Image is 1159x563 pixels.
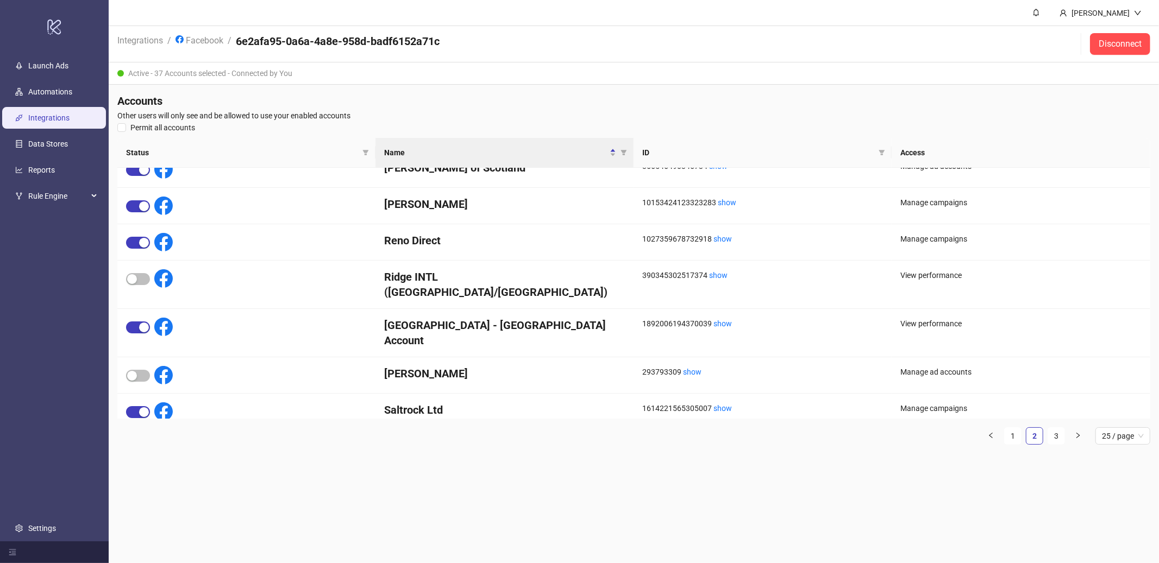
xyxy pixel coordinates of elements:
[384,318,625,348] h4: [GEOGRAPHIC_DATA] - [GEOGRAPHIC_DATA] Account
[718,198,736,207] a: show
[713,319,732,328] a: show
[1134,9,1142,17] span: down
[384,366,625,381] h4: [PERSON_NAME]
[1090,33,1150,55] button: Disconnect
[1026,428,1043,444] a: 2
[1099,39,1142,49] span: Disconnect
[900,318,1142,330] div: View performance
[900,402,1142,414] div: Manage campaigns
[900,269,1142,281] div: View performance
[362,149,369,156] span: filter
[1060,9,1067,17] span: user
[900,197,1142,208] div: Manage campaigns
[173,34,225,46] a: Facebook
[982,427,1000,445] li: Previous Page
[236,34,440,49] h4: 6e2afa95-0a6a-4a8e-958d-badf6152a71c
[9,548,16,556] span: menu-fold
[642,402,883,414] div: 1614221565305007
[621,149,627,156] span: filter
[642,197,883,208] div: 10153424123323283
[892,138,1150,168] th: Access
[642,318,883,330] div: 1892006194370039
[642,147,874,159] span: ID
[900,233,1142,245] div: Manage campaigns
[642,233,883,245] div: 1027359678732918
[126,147,358,159] span: Status
[15,192,23,200] span: fork
[1069,427,1087,445] li: Next Page
[28,185,88,207] span: Rule Engine
[982,427,1000,445] button: left
[683,368,701,376] a: show
[117,93,1150,109] h4: Accounts
[28,61,68,70] a: Launch Ads
[879,149,885,156] span: filter
[126,122,199,134] span: Permit all accounts
[618,144,629,161] span: filter
[1075,432,1081,439] span: right
[876,144,887,161] span: filter
[709,271,728,280] a: show
[1048,428,1064,444] a: 3
[117,110,1150,122] span: Other users will only see and be allowed to use your enabled accounts
[1004,427,1022,445] li: 1
[988,432,994,439] span: left
[167,34,171,54] li: /
[642,366,883,378] div: 293793309
[1067,7,1134,19] div: [PERSON_NAME]
[384,402,625,417] h4: Saltrock Ltd
[115,34,165,46] a: Integrations
[1005,428,1021,444] a: 1
[384,147,607,159] span: Name
[384,160,625,175] h4: [PERSON_NAME] of Scotland
[1026,427,1043,445] li: 2
[109,62,1159,85] div: Active - 37 Accounts selected - Connected by You
[360,144,371,161] span: filter
[28,524,56,533] a: Settings
[1102,428,1144,444] span: 25 / page
[384,197,625,212] h4: [PERSON_NAME]
[384,269,625,300] h4: Ridge INTL ([GEOGRAPHIC_DATA]/[GEOGRAPHIC_DATA])
[1032,9,1040,16] span: bell
[228,34,231,54] li: /
[1069,427,1087,445] button: right
[1048,427,1065,445] li: 3
[713,235,732,243] a: show
[28,166,55,174] a: Reports
[28,140,68,148] a: Data Stores
[900,366,1142,378] div: Manage ad accounts
[713,404,732,413] a: show
[1095,427,1150,445] div: Page Size
[642,269,883,281] div: 390345302517374
[28,87,72,96] a: Automations
[375,138,634,168] th: Name
[28,113,70,122] a: Integrations
[384,233,625,248] h4: Reno Direct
